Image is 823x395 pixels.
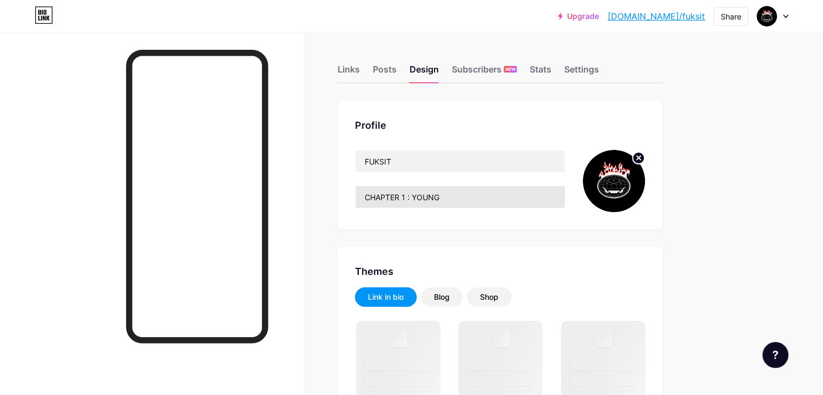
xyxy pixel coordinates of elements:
div: Stats [530,63,551,82]
div: Share [721,11,741,22]
img: fuksit [756,6,777,27]
a: [DOMAIN_NAME]/fuksit [608,10,705,23]
div: Shop [480,292,498,302]
a: Upgrade [558,12,599,21]
div: Posts [373,63,397,82]
div: Link in bio [368,292,404,302]
div: Settings [564,63,599,82]
div: Links [338,63,360,82]
div: Themes [355,264,645,279]
div: Profile [355,118,645,133]
span: NEW [505,66,516,73]
div: Blog [434,292,450,302]
div: Subscribers [452,63,517,82]
img: fuksit [583,150,645,212]
div: Design [410,63,439,82]
input: Name [355,150,565,172]
input: Bio [355,186,565,208]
